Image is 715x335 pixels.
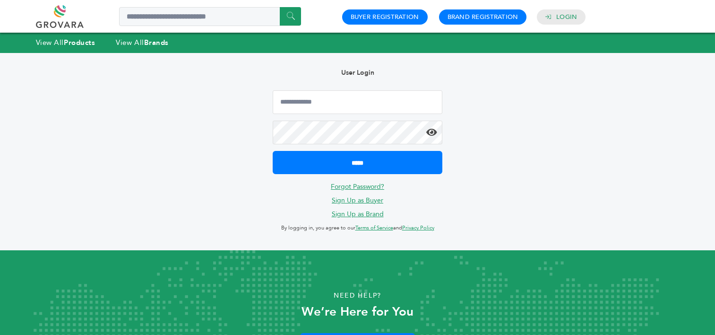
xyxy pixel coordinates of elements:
[64,38,95,47] strong: Products
[116,38,169,47] a: View AllBrands
[402,224,434,231] a: Privacy Policy
[341,68,374,77] b: User Login
[36,289,680,303] p: Need Help?
[273,90,442,114] input: Email Address
[331,182,384,191] a: Forgot Password?
[332,210,384,219] a: Sign Up as Brand
[355,224,393,231] a: Terms of Service
[448,13,518,21] a: Brand Registration
[273,222,442,234] p: By logging in, you agree to our and
[302,303,413,320] strong: We’re Here for You
[36,38,95,47] a: View AllProducts
[273,121,442,144] input: Password
[119,7,301,26] input: Search a product or brand...
[332,196,383,205] a: Sign Up as Buyer
[144,38,169,47] strong: Brands
[556,13,577,21] a: Login
[351,13,419,21] a: Buyer Registration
